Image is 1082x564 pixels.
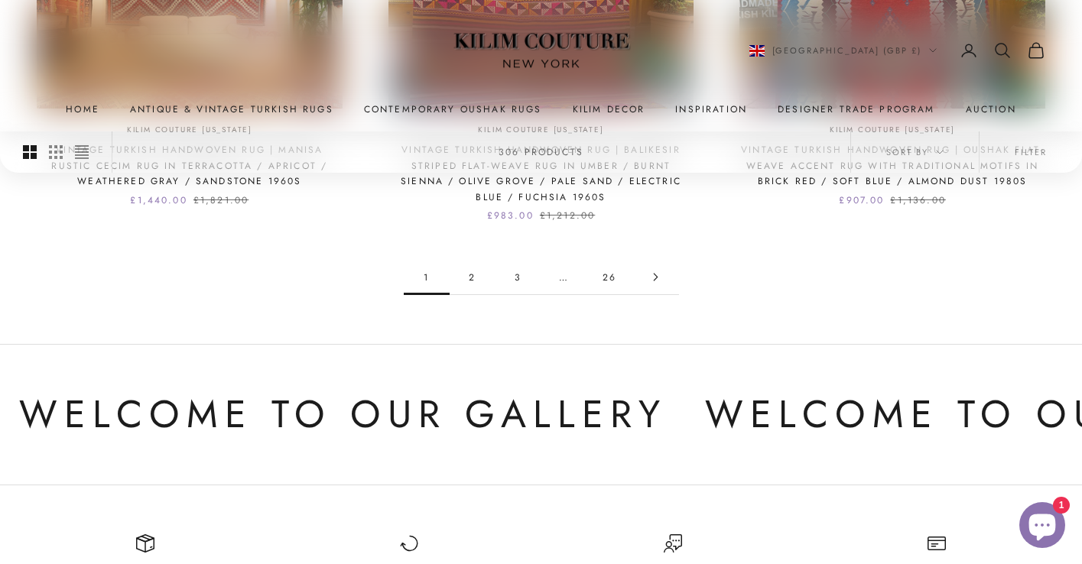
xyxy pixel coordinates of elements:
[487,208,534,223] sale-price: £983.00
[749,44,937,57] button: Change country or currency
[886,145,944,159] span: Sort by
[193,193,249,208] compare-at-price: £1,821.00
[37,102,1045,117] nav: Primary navigation
[130,102,333,117] a: Antique & Vintage Turkish Rugs
[1015,502,1070,552] inbox-online-store-chat: Shopify online store chat
[778,102,935,117] a: Designer Trade Program
[446,15,637,87] img: Logo of Kilim Couture New York
[749,45,765,57] img: United Kingdom
[499,144,583,160] p: 306 products
[587,260,633,294] a: Go to page 26
[839,193,884,208] sale-price: £907.00
[675,102,747,117] a: Inspiration
[364,102,542,117] a: Contemporary Oushak Rugs
[966,102,1016,117] a: Auction
[541,260,587,294] span: …
[890,193,945,208] compare-at-price: £1,136.00
[75,132,89,173] button: Switch to compact product images
[496,260,541,294] a: Go to page 3
[404,260,679,295] nav: Pagination navigation
[851,131,979,173] button: Sort by
[573,102,645,117] summary: Kilim Decor
[404,260,450,294] span: 1
[17,383,664,446] p: Welcome to Our Gallery
[49,132,63,173] button: Switch to smaller product images
[130,193,187,208] sale-price: £1,440.00
[540,208,595,223] compare-at-price: £1,212.00
[23,132,37,173] button: Switch to larger product images
[749,41,1046,60] nav: Secondary navigation
[388,142,694,205] a: Vintage Turkish Handwoven Rug | Balikesir Striped Flat-Weave Rug in Umber / Burnt Sienna / Olive ...
[772,44,922,57] span: [GEOGRAPHIC_DATA] (GBP £)
[980,131,1082,173] button: Filter
[633,260,679,294] a: Go to page 2
[66,102,99,117] a: Home
[450,260,496,294] a: Go to page 2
